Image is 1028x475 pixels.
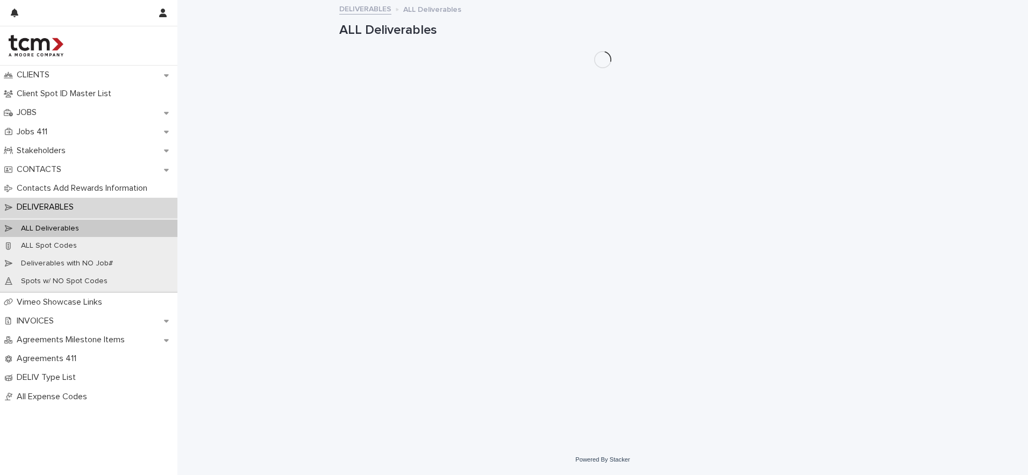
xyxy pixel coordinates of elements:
[12,297,111,307] p: Vimeo Showcase Links
[12,224,88,233] p: ALL Deliverables
[339,23,866,38] h1: ALL Deliverables
[339,2,391,15] a: DELIVERABLES
[12,164,70,175] p: CONTACTS
[12,277,116,286] p: Spots w/ NO Spot Codes
[12,241,85,250] p: ALL Spot Codes
[12,107,45,118] p: JOBS
[403,3,461,15] p: ALL Deliverables
[12,259,122,268] p: Deliverables with NO Job#
[12,392,96,402] p: All Expense Codes
[12,70,58,80] p: CLIENTS
[12,146,74,156] p: Stakeholders
[575,456,630,463] a: Powered By Stacker
[12,202,82,212] p: DELIVERABLES
[12,372,84,383] p: DELIV Type List
[12,183,156,193] p: Contacts Add Rewards Information
[9,35,63,56] img: 4hMmSqQkux38exxPVZHQ
[12,316,62,326] p: INVOICES
[12,335,133,345] p: Agreements Milestone Items
[12,127,56,137] p: Jobs 411
[12,354,85,364] p: Agreements 411
[12,89,120,99] p: Client Spot ID Master List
